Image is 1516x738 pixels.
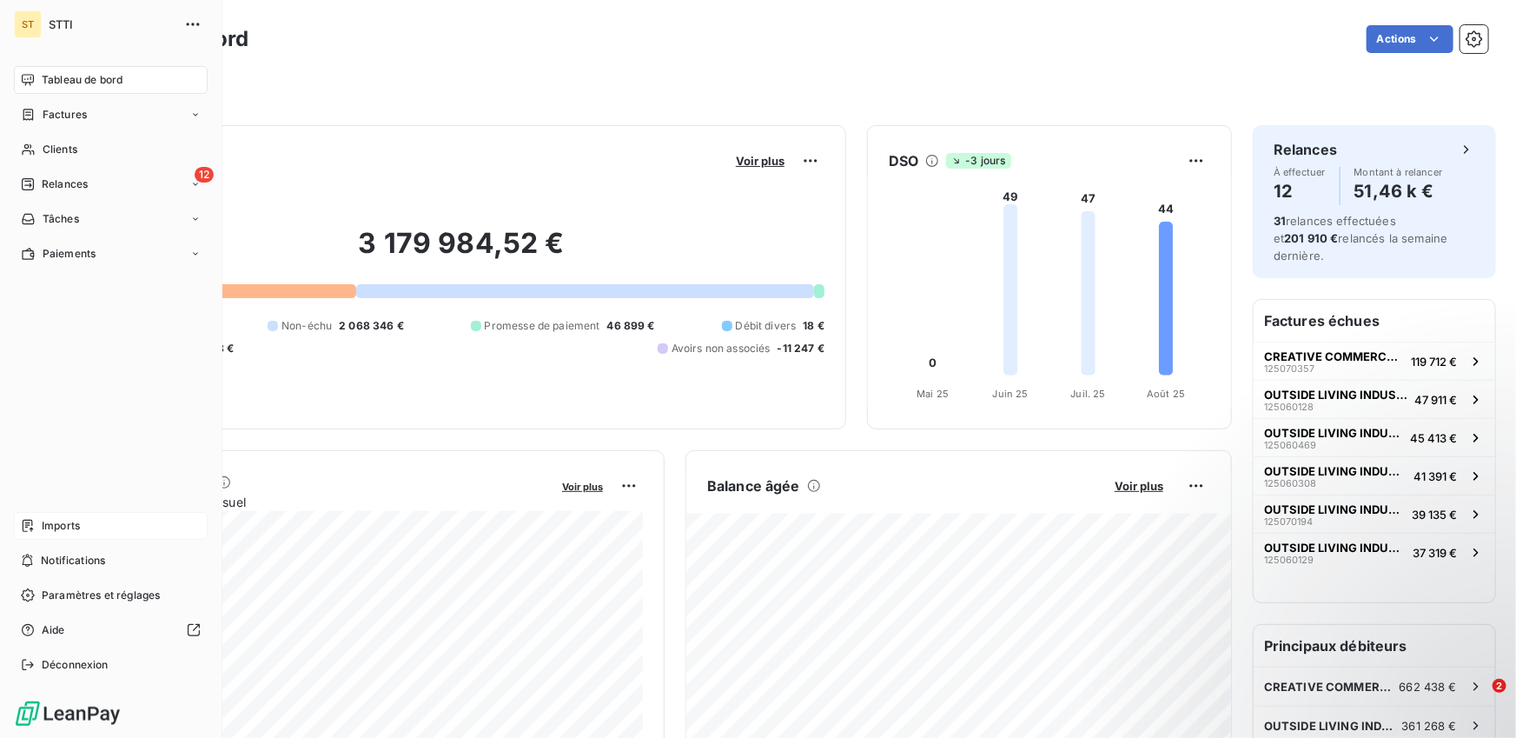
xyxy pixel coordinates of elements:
button: OUTSIDE LIVING INDUSTRIES FRAN12506012847 911 € [1254,380,1495,418]
iframe: Intercom live chat [1457,679,1499,721]
span: 18 € [803,318,824,334]
span: Promesse de paiement [485,318,600,334]
span: 12 [195,167,214,183]
span: Tâches [43,211,79,227]
button: OUTSIDE LIVING INDUSTRIES FRAN12506012937 319 € [1254,533,1495,571]
span: OUTSIDE LIVING INDUSTRIES FRAN [1264,719,1402,733]
span: Notifications [41,553,105,568]
span: Voir plus [736,154,784,168]
span: OUTSIDE LIVING INDUSTRIES FRAN [1264,502,1405,516]
span: 47 911 € [1414,393,1457,407]
img: Logo LeanPay [14,700,122,728]
span: 125060129 [1264,555,1314,565]
a: Tableau de bord [14,66,208,94]
span: OUTSIDE LIVING INDUSTRIES FRAN [1264,541,1406,555]
span: 125060128 [1264,402,1314,412]
h6: Factures échues [1254,300,1495,342]
span: Déconnexion [42,657,109,673]
button: OUTSIDE LIVING INDUSTRIES FRAN12506030841 391 € [1254,456,1495,495]
button: CREATIVE COMMERCE PARTNERS125070357119 712 € [1254,342,1495,380]
span: Relances [42,176,88,192]
button: Voir plus [731,153,790,169]
span: Aide [42,622,65,638]
span: Montant à relancer [1354,167,1443,177]
h4: 51,46 k € [1354,177,1443,205]
span: -11 247 € [778,341,824,356]
a: Aide [14,616,208,644]
span: Imports [42,518,80,534]
a: 12Relances [14,170,208,198]
span: -3 jours [946,153,1010,169]
span: Voir plus [1115,479,1163,493]
span: Débit divers [736,318,797,334]
div: ST [14,10,42,38]
h6: Balance âgée [707,475,800,496]
span: Tableau de bord [42,72,122,88]
span: Clients [43,142,77,157]
a: Paramètres et réglages [14,582,208,609]
span: Chiffre d'affaires mensuel [98,493,550,511]
iframe: Intercom notifications message [1168,569,1516,691]
a: Clients [14,136,208,163]
span: 2 [1493,679,1506,693]
span: 125060308 [1264,478,1316,489]
tspan: Août 25 [1147,388,1185,400]
span: 361 268 € [1402,719,1457,733]
tspan: Mai 25 [917,388,949,400]
span: relances effectuées et relancés la semaine dernière. [1274,214,1448,263]
a: Paiements [14,240,208,268]
span: 45 413 € [1410,431,1457,445]
h6: DSO [889,150,918,171]
span: Factures [43,107,87,123]
span: Paramètres et réglages [42,588,160,603]
span: 46 899 € [607,318,655,334]
span: 2 068 346 € [339,318,404,334]
span: Avoirs non associés [672,341,771,356]
span: OUTSIDE LIVING INDUSTRIES FRAN [1264,426,1403,440]
h6: Relances [1274,139,1337,160]
span: 125070194 [1264,516,1313,527]
button: OUTSIDE LIVING INDUSTRIES FRAN12507019439 135 € [1254,495,1495,533]
span: 41 391 € [1413,469,1457,483]
span: CREATIVE COMMERCE PARTNERS [1264,349,1404,363]
tspan: Juil. 25 [1071,388,1106,400]
span: À effectuer [1274,167,1326,177]
span: 201 910 € [1284,231,1338,245]
button: OUTSIDE LIVING INDUSTRIES FRAN12506046945 413 € [1254,418,1495,456]
h2: 3 179 984,52 € [98,226,824,278]
span: OUTSIDE LIVING INDUSTRIES FRAN [1264,464,1407,478]
span: Paiements [43,246,96,262]
h4: 12 [1274,177,1326,205]
a: Imports [14,512,208,540]
a: Tâches [14,205,208,233]
span: 119 712 € [1411,355,1457,369]
a: Factures [14,101,208,129]
span: 37 319 € [1413,546,1457,560]
span: 125060469 [1264,440,1316,450]
button: Voir plus [557,478,608,494]
button: Voir plus [1109,478,1168,494]
button: Actions [1367,25,1453,53]
span: OUTSIDE LIVING INDUSTRIES FRAN [1264,388,1407,402]
span: 39 135 € [1412,508,1457,522]
span: STTI [49,17,174,31]
span: Voir plus [562,481,603,493]
span: Non-échu [281,318,332,334]
span: 125070357 [1264,363,1314,374]
tspan: Juin 25 [993,388,1029,400]
span: 31 [1274,214,1286,228]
